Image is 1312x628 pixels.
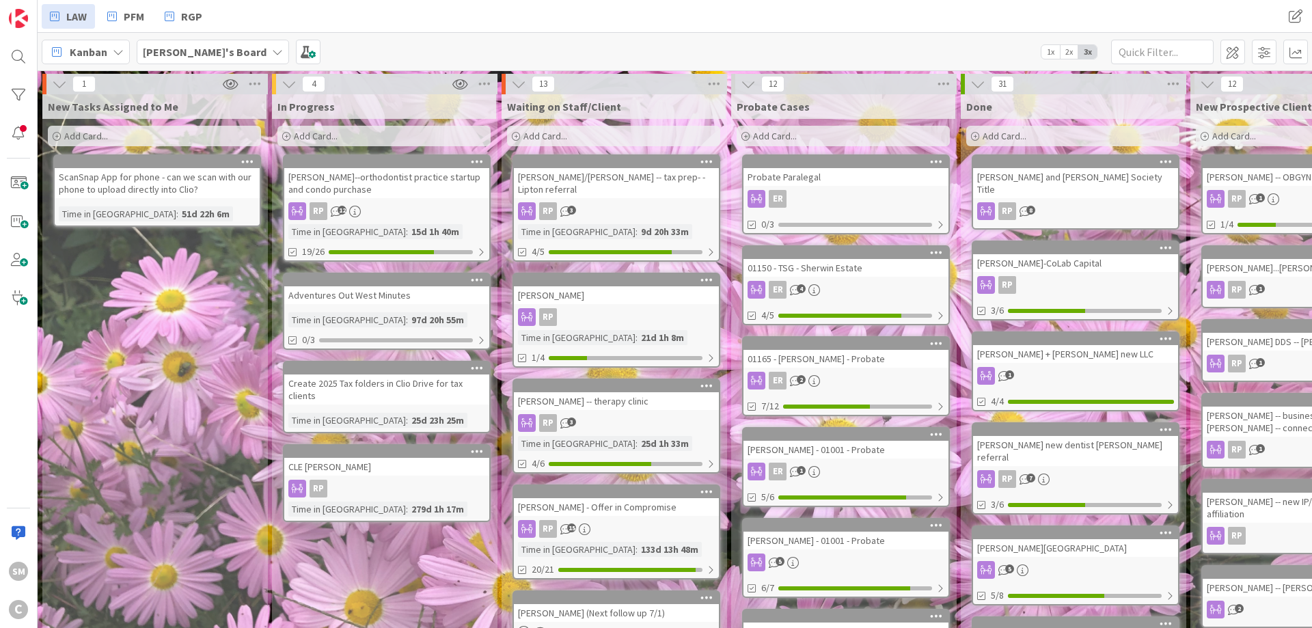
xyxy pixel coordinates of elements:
div: 15d 1h 40m [408,224,463,239]
span: 4 [797,284,806,293]
div: Adventures Out West Minutes [284,286,489,304]
div: Time in [GEOGRAPHIC_DATA] [518,224,635,239]
div: 01165 - [PERSON_NAME] - Probate [743,350,948,368]
div: [PERSON_NAME] [514,274,719,304]
a: 01150 - TSG - Sherwin EstateER4/5 [742,245,950,325]
span: 1 [1256,358,1265,367]
div: [PERSON_NAME][GEOGRAPHIC_DATA] [973,539,1178,557]
span: 4 [302,76,325,92]
span: 1 [1256,284,1265,293]
img: Visit kanbanzone.com [9,9,28,28]
div: Probate Paralegal [743,156,948,186]
span: In Progress [277,100,335,113]
div: 21d 1h 8m [638,330,687,345]
a: ScanSnap App for phone - can we scan with our phone to upload directly into Clio?Time in [GEOGRAP... [53,154,261,227]
span: 1 [72,76,96,92]
div: [PERSON_NAME]-CoLab Capital [973,254,1178,272]
span: Kanban [70,44,107,60]
span: 5 [1005,564,1014,573]
div: RP [1228,441,1246,459]
div: 51d 22h 6m [178,206,233,221]
div: RP [514,202,719,220]
span: Waiting on Staff/Client [507,100,621,113]
span: : [635,224,638,239]
div: 279d 1h 17m [408,502,467,517]
a: [PERSON_NAME] - 01001 - Probate6/7 [742,518,950,598]
div: [PERSON_NAME] new dentist [PERSON_NAME] referral [973,424,1178,466]
a: [PERSON_NAME]RPTime in [GEOGRAPHIC_DATA]:21d 1h 8m1/4 [512,273,720,368]
span: Add Card... [64,130,108,142]
div: C [9,600,28,619]
span: 4/4 [991,394,1004,409]
span: Add Card... [294,130,338,142]
div: RP [539,202,557,220]
div: [PERSON_NAME] (Next follow up 7/1) [514,604,719,622]
div: RP [514,520,719,538]
span: 7/12 [761,399,779,413]
span: 5/8 [991,588,1004,603]
div: RP [514,308,719,326]
span: Add Card... [1212,130,1256,142]
div: [PERSON_NAME] (Next follow up 7/1) [514,592,719,622]
span: 0/3 [302,333,315,347]
span: 12 [761,76,784,92]
div: [PERSON_NAME] - Offer in Compromise [514,498,719,516]
a: [PERSON_NAME] and [PERSON_NAME] Society TitleRP [972,154,1179,230]
div: SM [9,562,28,581]
div: Time in [GEOGRAPHIC_DATA] [59,206,176,221]
span: 4/5 [532,245,545,259]
span: 12 [338,206,346,215]
span: 5 [776,557,784,566]
span: : [406,413,408,428]
span: Done [966,100,992,113]
span: : [635,542,638,557]
div: [PERSON_NAME] - Offer in Compromise [514,486,719,516]
div: Time in [GEOGRAPHIC_DATA] [288,502,406,517]
div: [PERSON_NAME]/[PERSON_NAME] -- tax prep- - Lipton referral [514,156,719,198]
div: [PERSON_NAME] new dentist [PERSON_NAME] referral [973,436,1178,466]
div: [PERSON_NAME] + [PERSON_NAME] new LLC [973,345,1178,363]
div: Adventures Out West Minutes [284,274,489,304]
div: [PERSON_NAME][GEOGRAPHIC_DATA] [973,527,1178,557]
div: [PERSON_NAME]--orthodontist practice startup and condo purchase [284,156,489,198]
a: 01165 - [PERSON_NAME] - ProbateER7/12 [742,336,950,416]
span: 1 [1256,444,1265,453]
span: 8 [1026,206,1035,215]
div: 01165 - [PERSON_NAME] - Probate [743,338,948,368]
div: RP [284,202,489,220]
span: 1/4 [532,351,545,365]
a: Probate ParalegalER0/3 [742,154,950,234]
div: CLE [PERSON_NAME] [284,446,489,476]
div: ER [743,463,948,480]
div: ER [743,281,948,299]
span: 5/6 [761,490,774,504]
div: 01150 - TSG - Sherwin Estate [743,247,948,277]
span: 3 [567,418,576,426]
div: ER [743,372,948,390]
span: 19/26 [302,245,325,259]
div: Time in [GEOGRAPHIC_DATA] [288,413,406,428]
div: RP [973,276,1178,294]
span: 13 [532,76,555,92]
a: LAW [42,4,95,29]
div: RP [973,470,1178,488]
div: RP [310,480,327,497]
div: Time in [GEOGRAPHIC_DATA] [288,312,406,327]
div: [PERSON_NAME] - 01001 - Probate [743,532,948,549]
div: RP [539,308,557,326]
span: PFM [124,8,144,25]
div: ER [769,372,787,390]
span: 6/7 [761,581,774,595]
div: [PERSON_NAME] + [PERSON_NAME] new LLC [973,333,1178,363]
div: [PERSON_NAME]-CoLab Capital [973,242,1178,272]
span: 12 [1220,76,1244,92]
div: RP [1228,355,1246,372]
div: ScanSnap App for phone - can we scan with our phone to upload directly into Clio? [55,156,260,198]
span: 0/3 [761,217,774,232]
div: ER [743,190,948,208]
div: Time in [GEOGRAPHIC_DATA] [288,224,406,239]
span: 31 [991,76,1014,92]
span: 3/6 [991,497,1004,512]
span: : [635,330,638,345]
span: 20/21 [532,562,554,577]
